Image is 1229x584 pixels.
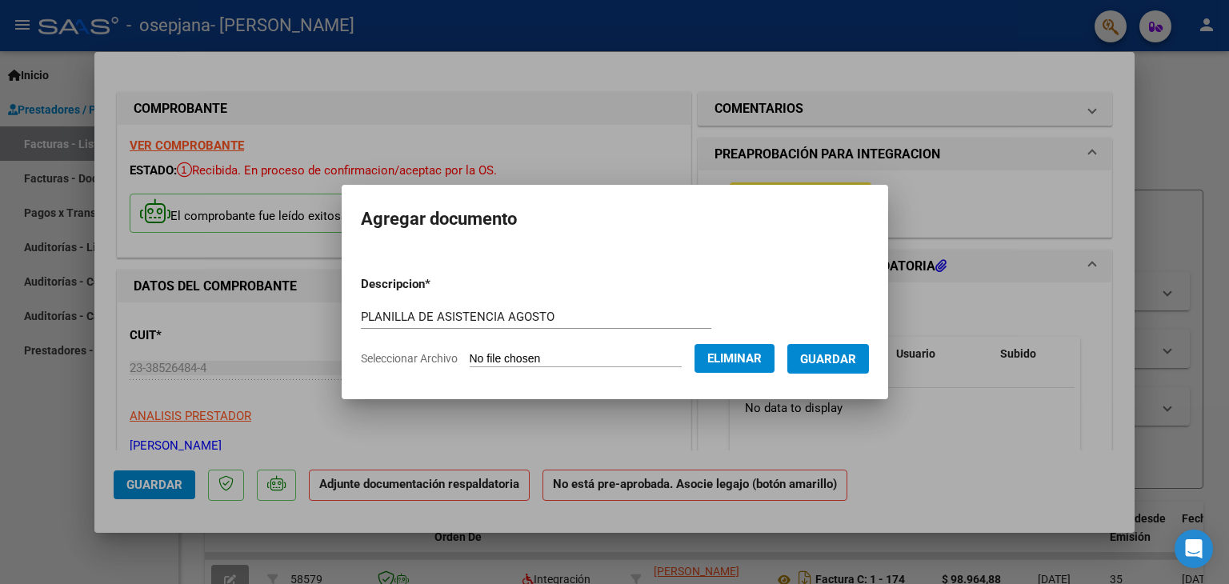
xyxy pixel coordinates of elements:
button: Eliminar [695,344,775,373]
span: Eliminar [707,351,762,366]
span: Seleccionar Archivo [361,352,458,365]
h2: Agregar documento [361,204,869,234]
p: Descripcion [361,275,514,294]
div: Open Intercom Messenger [1175,530,1213,568]
button: Guardar [787,344,869,374]
span: Guardar [800,352,856,366]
